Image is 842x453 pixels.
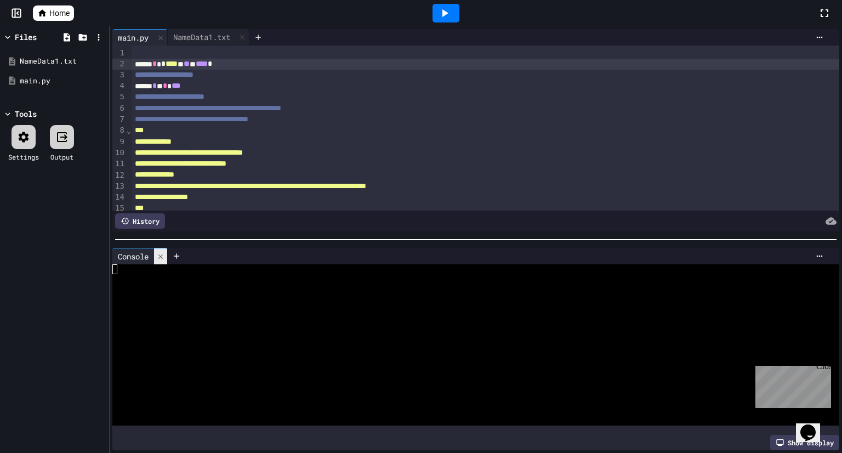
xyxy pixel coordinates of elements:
[112,248,168,264] div: Console
[112,203,126,214] div: 15
[112,92,126,103] div: 5
[15,31,37,43] div: Files
[112,148,126,158] div: 10
[112,192,126,203] div: 14
[796,409,831,442] iframe: chat widget
[112,181,126,192] div: 13
[20,56,105,67] div: NameData1.txt
[4,4,76,70] div: Chat with us now!Close
[168,29,249,46] div: NameData1.txt
[751,361,831,408] iframe: chat widget
[112,125,126,136] div: 8
[112,114,126,125] div: 7
[20,76,105,87] div: main.py
[770,435,839,450] div: Show display
[112,59,126,70] div: 2
[50,152,73,162] div: Output
[8,152,39,162] div: Settings
[112,48,126,59] div: 1
[112,70,126,81] div: 3
[112,158,126,169] div: 11
[168,31,236,43] div: NameData1.txt
[112,32,154,43] div: main.py
[33,5,74,21] a: Home
[112,81,126,92] div: 4
[15,108,37,120] div: Tools
[126,126,132,135] span: Fold line
[112,251,154,262] div: Console
[49,8,70,19] span: Home
[115,213,165,229] div: History
[112,170,126,181] div: 12
[112,137,126,148] div: 9
[112,29,168,46] div: main.py
[112,103,126,114] div: 6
